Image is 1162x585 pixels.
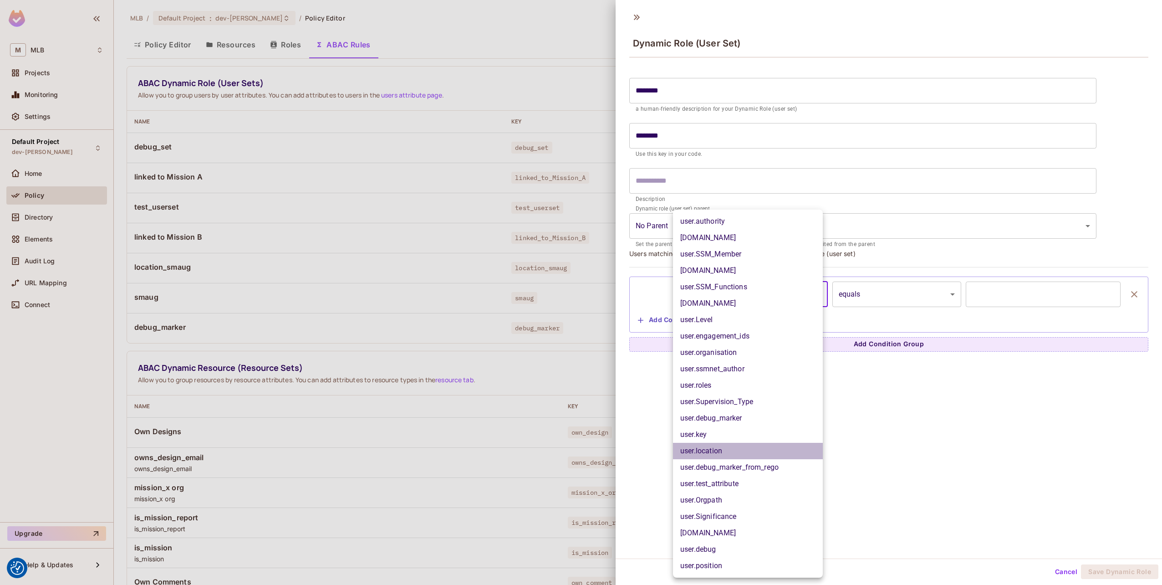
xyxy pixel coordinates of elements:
li: user.debug_marker [673,410,823,426]
li: user.SSM_Functions [673,279,823,295]
li: user.position [673,558,823,574]
li: user.location [673,443,823,459]
li: user.authority [673,213,823,230]
li: user.SSM_Member [673,246,823,262]
li: [DOMAIN_NAME] [673,262,823,279]
li: user.Significance [673,508,823,525]
li: user.Supervision_Type [673,394,823,410]
li: user.ssmnet_author [673,361,823,377]
button: Consent Preferences [10,561,24,575]
li: [DOMAIN_NAME] [673,295,823,312]
li: user.roles [673,377,823,394]
img: Revisit consent button [10,561,24,575]
li: user.key [673,426,823,443]
li: user.debug_marker_from_rego [673,459,823,476]
li: [DOMAIN_NAME] [673,525,823,541]
li: user.debug [673,541,823,558]
li: user.Orgpath [673,492,823,508]
li: user.organisation [673,344,823,361]
li: user.engagement_ids [673,328,823,344]
li: user.test_attribute [673,476,823,492]
li: [DOMAIN_NAME] [673,230,823,246]
li: user.Level [673,312,823,328]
